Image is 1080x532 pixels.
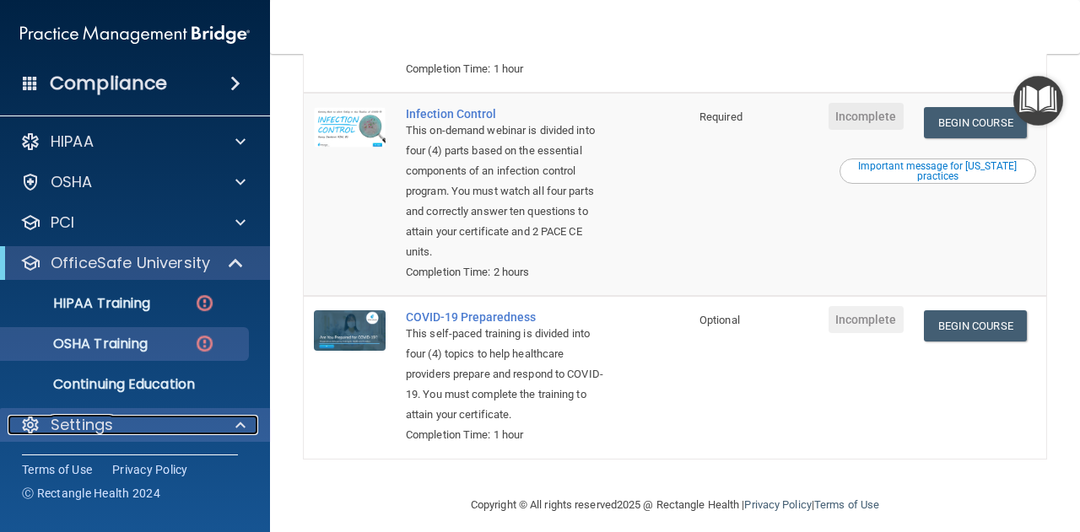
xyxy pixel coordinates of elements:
a: Terms of Use [814,498,879,511]
button: Open Resource Center [1013,76,1063,126]
a: OSHA [20,172,246,192]
div: Completion Time: 1 hour [406,59,605,79]
span: Required [699,110,742,123]
p: OSHA [51,172,93,192]
div: Completion Time: 1 hour [406,425,605,445]
img: PMB logo [20,18,250,51]
a: Privacy Policy [744,498,811,511]
span: Incomplete [829,306,904,333]
div: Copyright © All rights reserved 2025 @ Rectangle Health | | [367,478,983,532]
span: Ⓒ Rectangle Health 2024 [22,485,160,502]
a: PCI [20,212,246,233]
a: Terms of Use [22,461,92,478]
p: OSHA Training [11,336,148,352]
button: Read this if you are a dental practitioner in the state of CA [840,159,1036,184]
a: Infection Control [406,107,605,121]
img: danger-circle.6113f641.png [194,293,215,314]
p: HIPAA [51,132,94,152]
span: Optional [699,314,740,326]
a: COVID-19 Preparedness [406,310,605,324]
a: Privacy Policy [112,461,188,478]
p: HIPAA Training [11,295,150,312]
p: PCI [51,212,74,233]
div: Completion Time: 2 hours [406,262,605,282]
span: Incomplete [829,103,904,130]
div: Important message for [US_STATE] practices [842,161,1034,181]
a: OfficeSafe University [20,253,245,273]
a: HIPAA [20,132,246,152]
h4: Compliance [50,72,167,95]
div: This on-demand webinar is divided into four (4) parts based on the essential components of an inf... [406,121,605,262]
p: OfficeSafe University [51,253,210,273]
p: Continuing Education [11,376,241,393]
a: Begin Course [924,107,1027,138]
p: Settings [51,415,113,435]
img: danger-circle.6113f641.png [194,333,215,354]
a: Settings [20,415,246,435]
a: Begin Course [924,310,1027,341]
div: This self-paced training is divided into four (4) topics to help healthcare providers prepare and... [406,324,605,425]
